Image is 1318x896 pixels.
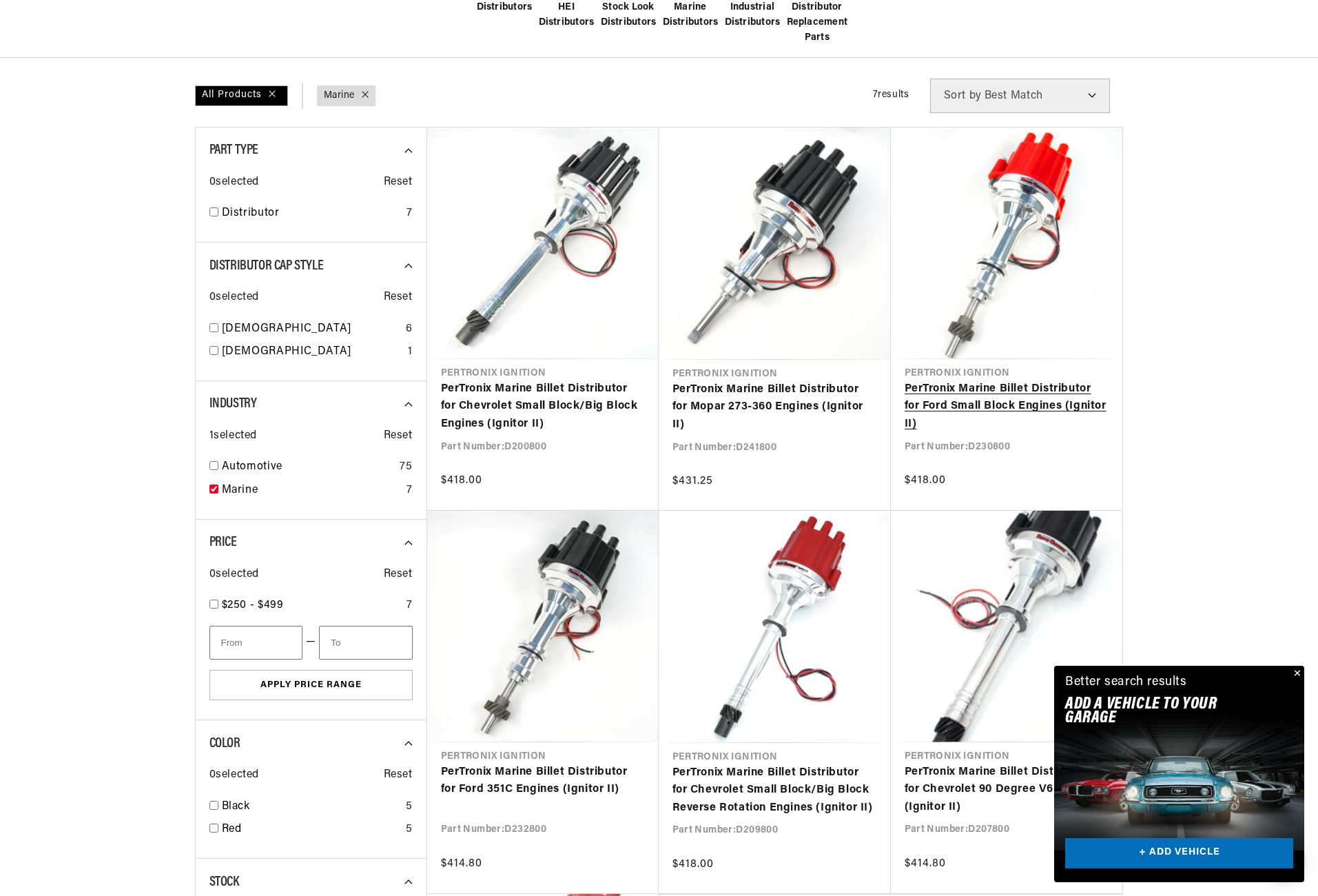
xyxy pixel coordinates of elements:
[400,458,412,476] div: 75
[384,174,413,192] span: Reset
[222,798,400,816] a: Black
[209,875,239,889] span: Stock
[209,566,259,584] span: 0 selected
[222,600,284,611] span: $250 - $499
[209,143,258,157] span: Part Type
[209,670,413,701] button: Apply Price Range
[873,90,909,100] span: 7 results
[672,764,877,817] a: PerTronix Marine Billet Distributor for Chevrolet Small Block/Big Block Reverse Rotation Engines ...
[905,764,1109,817] a: PerTronix Marine Billet Distributor for Chevrolet 90 Degree V6 Engines (Ignitor II)
[406,597,413,615] div: 7
[944,90,982,101] span: Sort by
[905,380,1109,434] a: PerTronix Marine Billet Distributor for Ford Small Block Engines (Ignitor II)
[319,626,412,660] input: To
[209,397,257,411] span: Industry
[384,766,413,784] span: Reset
[406,205,413,223] div: 7
[222,343,402,361] a: [DEMOGRAPHIC_DATA]
[222,458,395,476] a: Automotive
[209,766,259,784] span: 0 selected
[930,79,1110,113] select: Sort by
[1288,666,1304,682] button: Close
[209,259,324,273] span: Distributor Cap Style
[384,566,413,584] span: Reset
[209,737,240,751] span: Color
[441,764,645,799] a: PerTronix Marine Billet Distributor for Ford 351C Engines (Ignitor II)
[209,289,259,307] span: 0 selected
[222,821,400,839] a: Red
[384,427,413,445] span: Reset
[406,482,413,500] div: 7
[406,320,413,338] div: 6
[222,205,401,223] a: Distributor
[1065,673,1187,693] div: Better search results
[1065,838,1293,869] a: + ADD VEHICLE
[222,320,400,338] a: [DEMOGRAPHIC_DATA]
[306,633,316,651] span: —
[195,85,288,106] div: All Products
[209,536,237,549] span: Price
[408,343,413,361] div: 1
[209,626,302,660] input: From
[406,821,413,839] div: 5
[672,381,877,434] a: PerTronix Marine Billet Distributor for Mopar 273-360 Engines (Ignitor II)
[222,482,401,500] a: Marine
[384,289,413,307] span: Reset
[441,380,645,434] a: PerTronix Marine Billet Distributor for Chevrolet Small Block/Big Block Engines (Ignitor II)
[209,174,259,192] span: 0 selected
[406,798,413,816] div: 5
[209,427,257,445] span: 1 selected
[324,88,356,103] a: Marine
[1065,698,1259,726] h2: Add A VEHICLE to your garage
